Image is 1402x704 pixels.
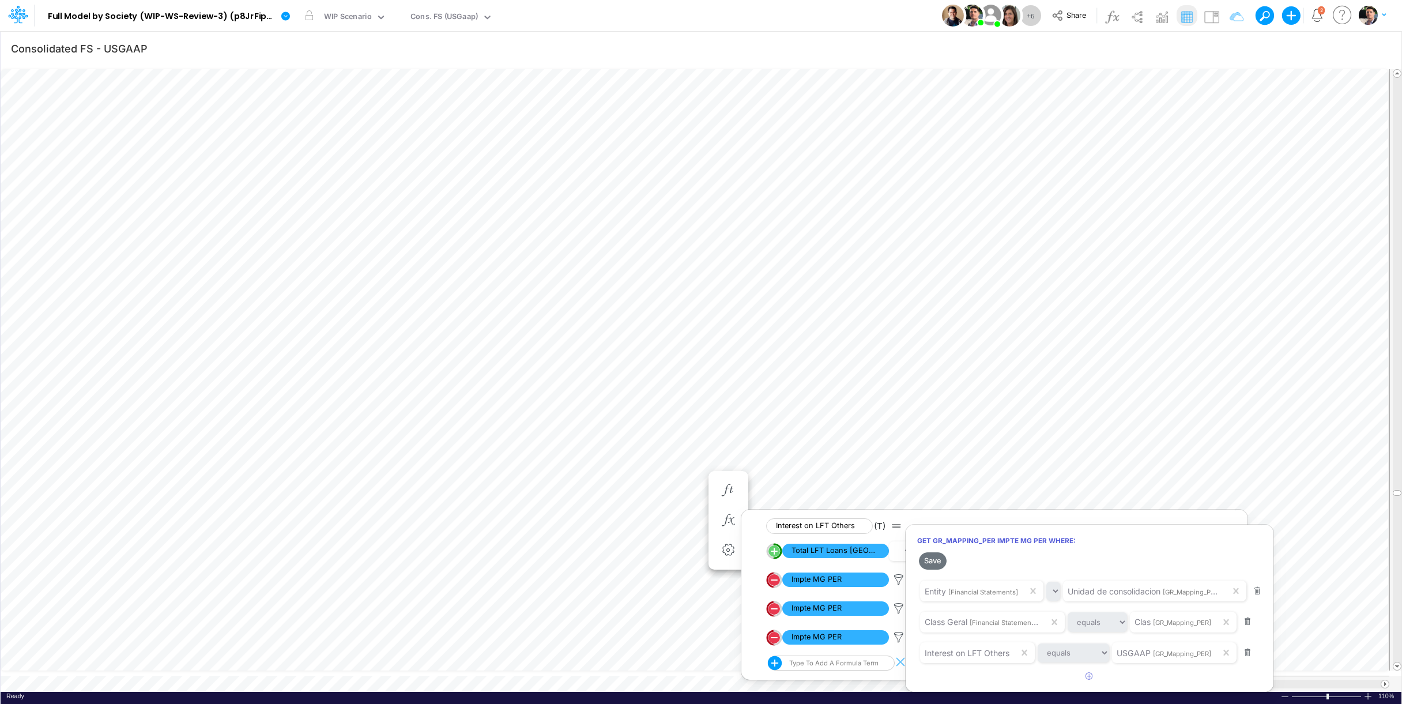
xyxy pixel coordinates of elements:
span: USGAAP [1117,648,1151,658]
div: USGAAP [1117,647,1211,659]
div: Unidad de consolidacion [1068,585,1220,597]
span: Unidad de consolidacion [1068,586,1160,596]
img: User Image Icon [942,5,964,27]
span: [GR_Mapping_PER] [1163,586,1221,596]
img: User Image Icon [998,5,1020,27]
span: Interest on LFT Others [925,648,1009,658]
img: User Image Icon [961,5,983,27]
span: [Financial Statements] [970,617,1039,627]
span: [GR_Mapping_PER] [1153,650,1211,658]
div: Clas [1135,616,1211,628]
button: Save [919,552,947,569]
div: Class Geral [925,616,1039,628]
span: [Financial Statements] [948,588,1018,596]
span: Clas [1135,617,1151,627]
img: User Image Icon [978,2,1004,28]
div: Interest on LFT Others [925,647,1009,659]
span: [GR_Mapping_PER] [1153,619,1211,627]
span: Class Geral [925,617,967,627]
div: Entity [925,585,1018,597]
span: Entity [925,586,946,596]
